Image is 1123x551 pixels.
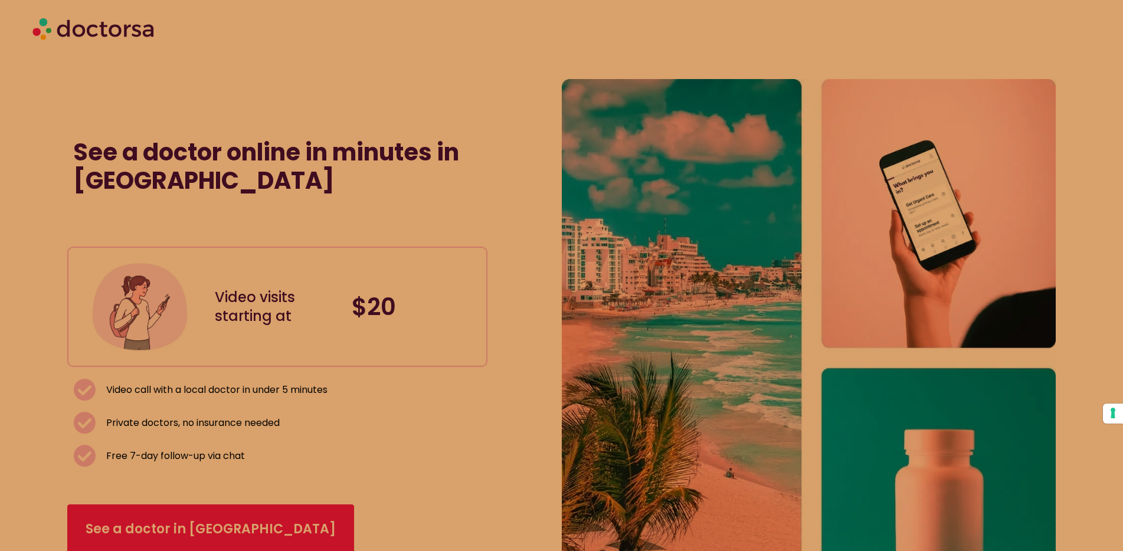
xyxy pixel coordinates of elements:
[90,257,190,357] img: Illustration depicting a young woman in a casual outfit, engaged with her smartphone. She has a p...
[103,448,245,464] span: Free 7-day follow-up via chat
[73,221,482,235] iframe: Customer reviews powered by Trustpilot
[215,288,340,326] div: Video visits starting at
[352,293,477,321] h4: $20
[103,382,328,398] span: Video call with a local doctor in under 5 minutes
[1103,404,1123,424] button: Your consent preferences for tracking technologies
[73,138,482,195] h1: See a doctor online in minutes in [GEOGRAPHIC_DATA]
[73,206,250,221] iframe: Customer reviews powered by Trustpilot
[86,520,336,539] span: See a doctor in [GEOGRAPHIC_DATA]
[103,415,280,431] span: Private doctors, no insurance needed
